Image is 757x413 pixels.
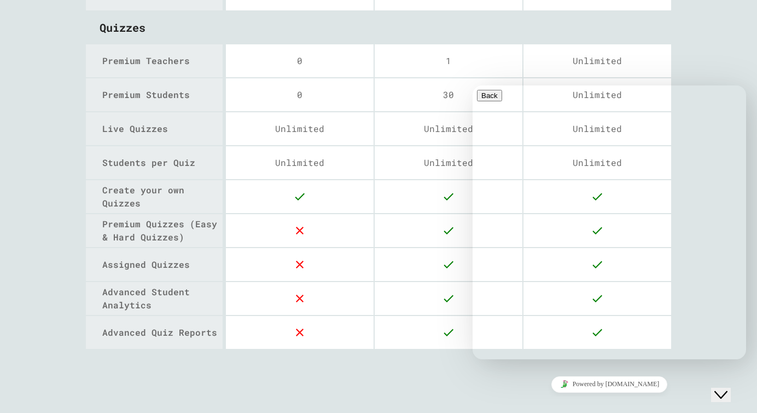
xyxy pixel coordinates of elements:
[226,78,374,111] div: 0
[375,44,522,77] div: 1
[102,285,223,312] div: Advanced Student Analytics
[102,183,223,210] div: Create your own Quizzes
[375,146,522,179] div: Unlimited
[523,44,671,77] div: Unlimited
[102,326,223,339] div: Advanced Quiz Reports
[102,54,223,67] div: Premium Teachers
[86,11,672,44] div: Quizzes
[102,88,223,101] div: Premium Students
[375,112,522,145] div: Unlimited
[375,78,522,111] div: 30
[102,122,223,135] div: Live Quizzes
[473,372,746,397] iframe: chat widget
[473,85,746,359] iframe: chat widget
[102,156,223,169] div: Students per Quiz
[226,112,374,145] div: Unlimited
[226,44,374,77] div: 0
[523,78,671,111] div: Unlimited
[711,369,746,402] iframe: chat widget
[102,217,223,244] div: Premium Quizzes (Easy & Hard Quizzes)
[102,258,223,271] div: Assigned Quizzes
[226,146,374,179] div: Unlimited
